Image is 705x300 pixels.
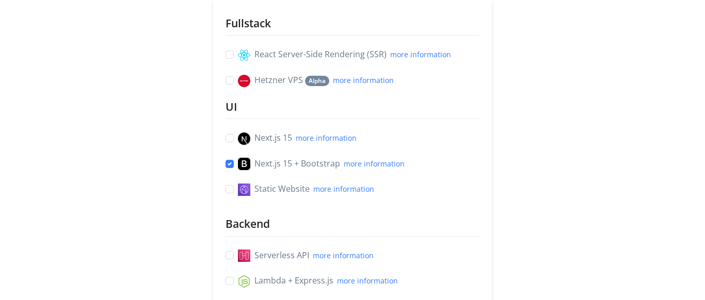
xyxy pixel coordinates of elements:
label: Static Website [238,182,374,196]
a: more information [337,276,398,286]
h2: Fullstack [226,16,479,31]
a: more information [313,184,374,194]
a: more information [296,133,357,143]
img: svg%3e [238,275,250,288]
h2: Backend [226,216,479,231]
label: Next.js 15 + Bootstrap [238,157,405,171]
label: Lambda + Express.js [238,274,398,288]
a: more information [313,251,374,260]
label: Serverless API [238,249,374,262]
span: Alpha [305,76,329,87]
img: svg%3e [238,249,250,262]
a: more information [344,159,405,169]
img: svg%3e [238,49,250,61]
img: svg%3e [238,158,250,170]
a: more information [390,49,451,59]
a: more information [333,75,394,85]
label: Next.js 15 [238,131,357,145]
h2: UI [226,99,479,114]
img: hetzner.svg [238,75,250,87]
label: Hetzner VPS [238,74,394,87]
img: svg%3e [238,132,250,145]
label: React Server-Side Rendering (SSR) [238,48,451,61]
img: svg%3e [238,184,250,196]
